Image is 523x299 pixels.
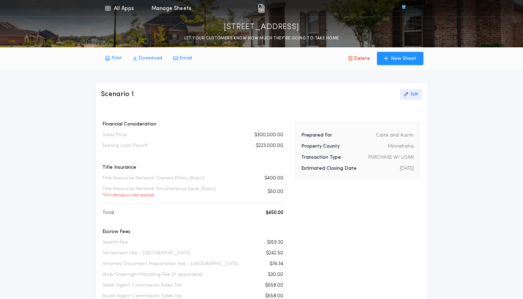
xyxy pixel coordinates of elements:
[269,261,283,268] p: $74.34
[354,55,370,62] p: Delete
[265,282,283,289] p: $558.00
[102,228,283,235] p: Escrow Fees
[102,164,283,171] p: Title Insurance
[301,154,341,161] p: Transaction Type
[102,132,127,139] p: Sales Price
[411,92,418,97] p: Edit
[391,55,416,62] p: New Sheet
[256,142,283,149] p: $223,000.00
[389,5,418,12] img: vs-icon
[102,239,128,246] p: Search Fee
[102,175,204,182] p: Title Resource Network Owners Policy (Basic)
[102,250,190,257] p: Settlement Fee - [GEOGRAPHIC_DATA]
[254,132,283,139] p: $300,000.00
[267,188,283,195] p: $50.00
[111,55,122,62] p: Print
[102,193,216,198] p: * Simultaneous rate applied
[102,271,203,278] p: Wire/Overnight/Handling Fee (if applicable)
[184,35,339,42] p: LET YOUR CUSTOMERS KNOW HOW MUCH THEY’RE GOING TO TAKE HOME
[100,52,128,65] button: Print
[224,22,299,33] p: [STREET_ADDRESS]
[102,261,238,268] p: Attorney Document Preparation Fee - [GEOGRAPHIC_DATA]
[102,142,148,149] p: Existing Loan Payoff
[267,239,283,246] p: $159.30
[301,132,332,139] p: Prepared For
[138,55,162,62] p: Download
[258,4,265,12] img: img
[343,52,376,65] button: Delete
[266,250,283,257] p: $242.50
[102,282,182,289] p: Seller Agent Commission Sales Tax
[376,132,414,139] p: Caite and Austin
[301,165,357,172] p: Estimated Closing Date
[268,271,283,278] p: $30.00
[102,209,114,216] p: Total
[128,52,168,65] button: Download
[301,143,340,150] p: Property County
[180,55,192,62] p: Email
[101,90,134,99] h3: Scenario 1
[400,89,422,100] button: Edit
[102,186,216,198] p: Title Resource Network Simultaneous Issue (Basic)
[266,209,283,216] p: $450.00
[168,52,198,65] button: Email
[368,154,414,161] p: PURCHASE W/ LOAN
[400,165,414,172] p: [DATE]
[102,121,283,128] p: Financial Consideration
[264,175,283,182] p: $400.00
[388,143,414,150] p: Minnehaha
[377,52,423,65] button: New Sheet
